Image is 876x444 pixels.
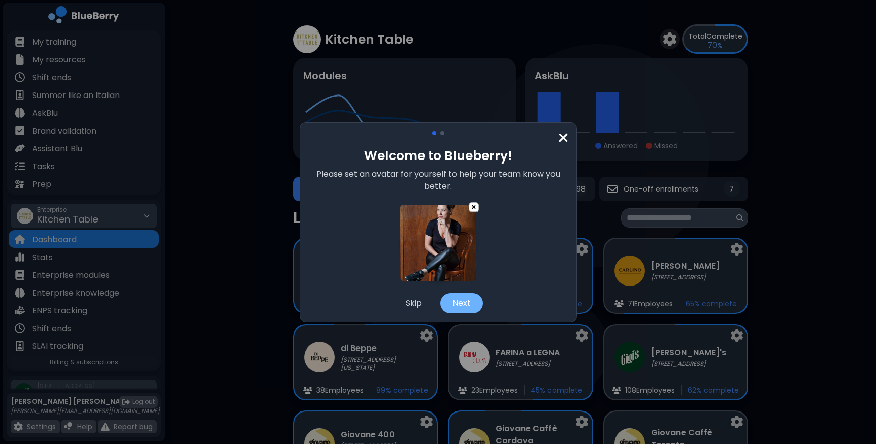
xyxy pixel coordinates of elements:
img: upload [469,202,478,212]
button: Skip [394,293,434,313]
button: Next [440,293,483,313]
p: Please set an avatar for yourself to help your team know you better. [308,168,568,193]
p: Welcome to Blueberry! [308,147,568,164]
img: close icon [558,131,568,145]
img: 43eb6163-9b74-4a22-a348-3cb1b770127e-Jennifer%20Headshot1.jpg [400,205,476,281]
